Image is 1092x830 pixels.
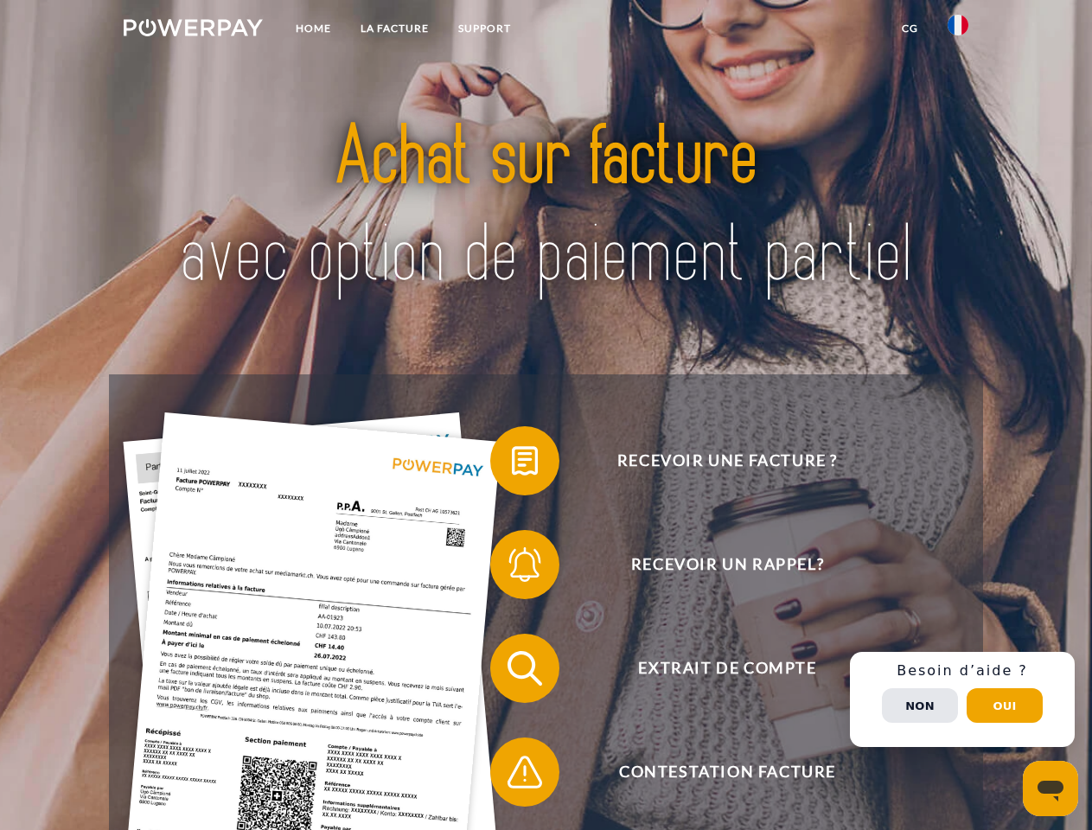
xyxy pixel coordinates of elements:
img: qb_bill.svg [503,439,546,482]
span: Extrait de compte [515,634,939,703]
span: Recevoir un rappel? [515,530,939,599]
img: qb_warning.svg [503,750,546,794]
iframe: Bouton de lancement de la fenêtre de messagerie [1023,761,1078,816]
a: CG [887,13,933,44]
button: Recevoir un rappel? [490,530,940,599]
span: Recevoir une facture ? [515,426,939,495]
img: qb_search.svg [503,647,546,690]
button: Oui [967,688,1043,723]
img: fr [948,15,968,35]
span: Contestation Facture [515,737,939,807]
a: LA FACTURE [346,13,444,44]
button: Contestation Facture [490,737,940,807]
img: qb_bell.svg [503,543,546,586]
button: Extrait de compte [490,634,940,703]
img: logo-powerpay-white.svg [124,19,263,36]
h3: Besoin d’aide ? [860,662,1064,680]
button: Recevoir une facture ? [490,426,940,495]
img: title-powerpay_fr.svg [165,83,927,331]
div: Schnellhilfe [850,652,1075,747]
a: Home [281,13,346,44]
button: Non [882,688,958,723]
a: Support [444,13,526,44]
